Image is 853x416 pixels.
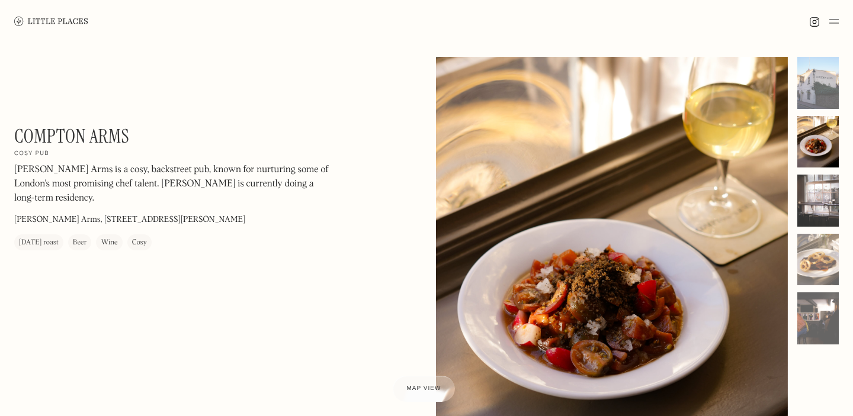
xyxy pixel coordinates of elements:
[14,125,129,147] h1: Compton Arms
[19,237,59,249] div: [DATE] roast
[101,237,117,249] div: Wine
[14,163,334,205] p: [PERSON_NAME] Arms is a cosy, backstreet pub, known for nurturing some of London's most promising...
[73,237,87,249] div: Beer
[407,385,441,392] span: Map view
[393,376,456,402] a: Map view
[132,237,147,249] div: Cosy
[14,214,245,226] p: [PERSON_NAME] Arms, [STREET_ADDRESS][PERSON_NAME]
[14,150,49,158] h2: Cosy pub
